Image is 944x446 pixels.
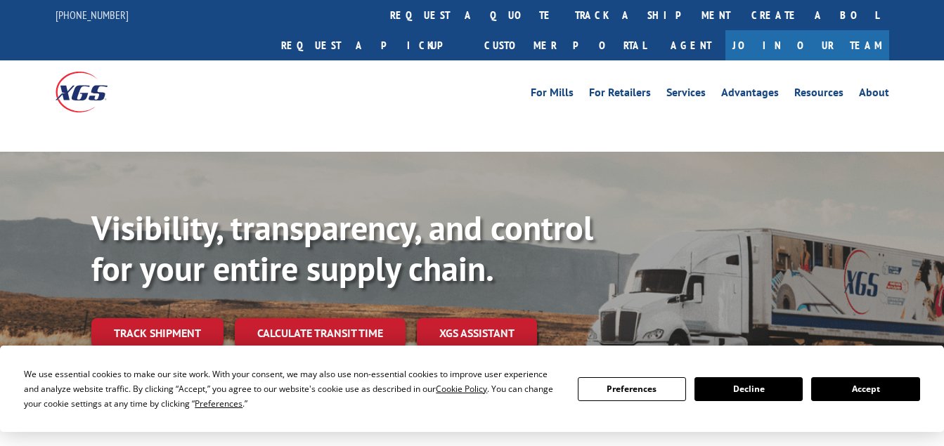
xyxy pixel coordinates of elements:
[794,87,843,103] a: Resources
[235,318,406,348] a: Calculate transit time
[694,377,803,401] button: Decline
[24,367,560,411] div: We use essential cookies to make our site work. With your consent, we may also use non-essential ...
[531,87,574,103] a: For Mills
[859,87,889,103] a: About
[56,8,129,22] a: [PHONE_NUMBER]
[589,87,651,103] a: For Retailers
[195,398,243,409] span: Preferences
[578,377,686,401] button: Preferences
[91,206,593,290] b: Visibility, transparency, and control for your entire supply chain.
[474,30,657,60] a: Customer Portal
[417,318,537,348] a: XGS ASSISTANT
[436,383,487,395] span: Cookie Policy
[725,30,889,60] a: Join Our Team
[666,87,706,103] a: Services
[657,30,725,60] a: Agent
[721,87,779,103] a: Advantages
[271,30,474,60] a: Request a pickup
[811,377,919,401] button: Accept
[91,318,224,348] a: Track shipment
